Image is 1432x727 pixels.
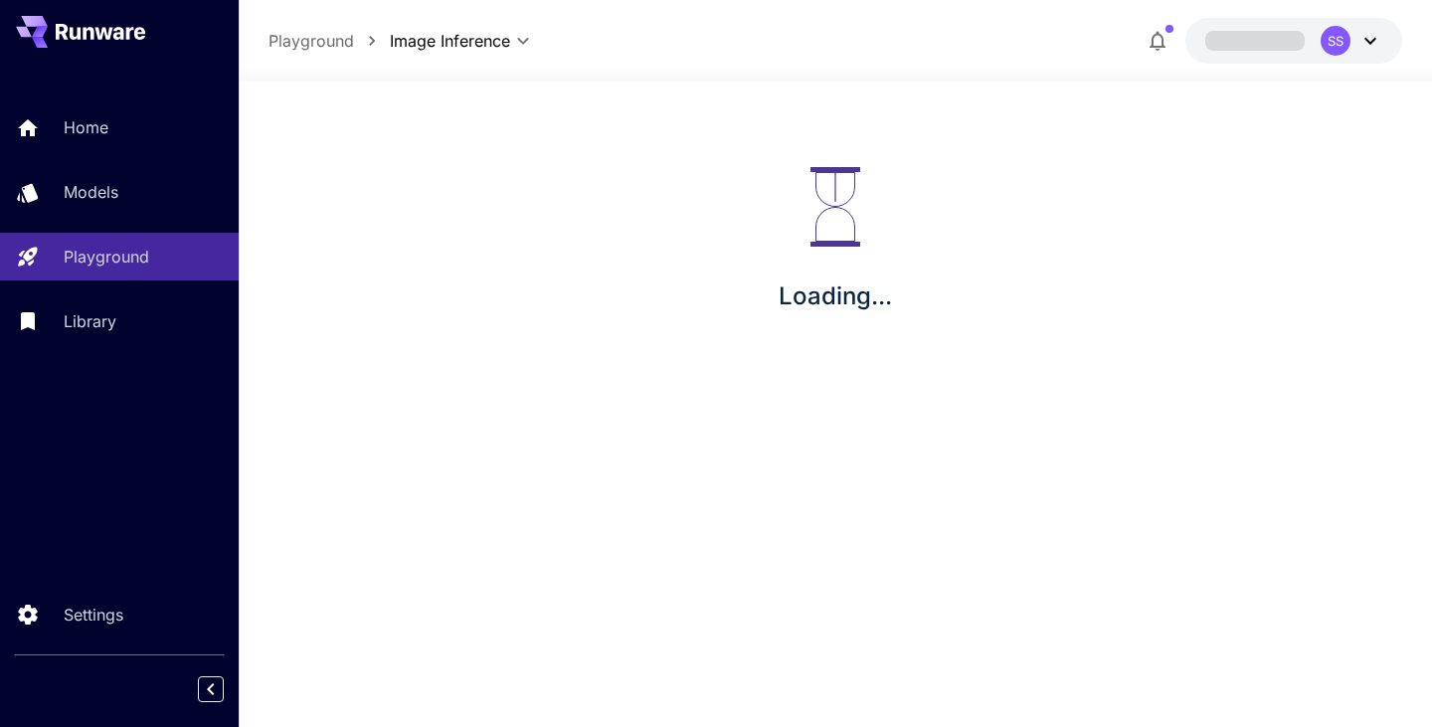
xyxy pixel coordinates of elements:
[268,29,354,53] a: Playground
[1185,18,1402,64] button: SS
[64,309,116,333] p: Library
[213,671,239,707] div: Collapse sidebar
[1321,26,1350,56] div: SS
[198,676,224,702] button: Collapse sidebar
[390,29,510,53] span: Image Inference
[779,278,892,314] p: Loading...
[64,180,118,204] p: Models
[64,603,123,627] p: Settings
[64,115,108,139] p: Home
[268,29,390,53] nav: breadcrumb
[64,245,149,269] p: Playground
